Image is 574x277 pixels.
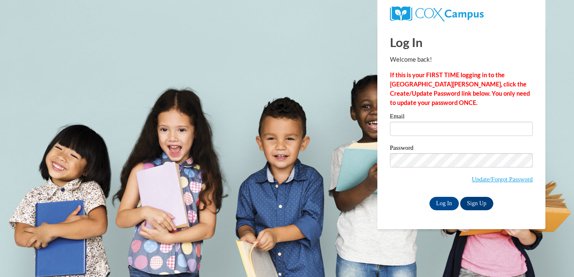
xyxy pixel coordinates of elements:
label: Email [390,113,533,122]
img: COX Campus [390,6,484,21]
label: Password [390,145,533,153]
a: Sign Up [460,197,493,210]
p: Welcome back! [390,55,533,64]
a: COX Campus [390,10,484,17]
a: Update/Forgot Password [472,176,533,183]
h1: Log In [390,34,533,51]
input: Log In [429,197,459,210]
strong: If this is your FIRST TIME logging in to the [GEOGRAPHIC_DATA][PERSON_NAME], click the Create/Upd... [390,71,530,106]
